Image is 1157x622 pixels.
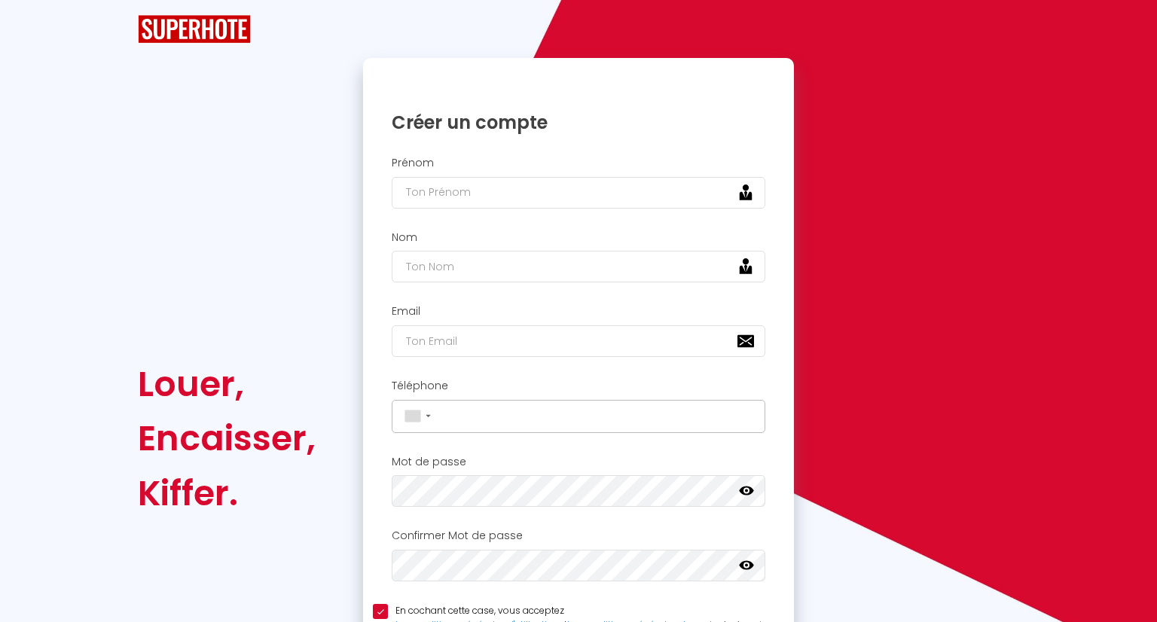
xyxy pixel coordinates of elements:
h2: Mot de passe [392,456,765,468]
img: SuperHote logo [138,15,251,43]
span: ▼ [424,413,432,419]
h2: Nom [392,231,765,244]
input: Ton Email [392,325,765,357]
input: Ton Prénom [392,177,765,209]
h2: Confirmer Mot de passe [392,529,765,542]
h2: Prénom [392,157,765,169]
div: Encaisser, [138,411,316,465]
input: Ton Nom [392,251,765,282]
div: Kiffer. [138,466,316,520]
h2: Email [392,305,765,318]
div: Louer, [138,357,316,411]
h2: Téléphone [392,380,765,392]
h1: Créer un compte [392,111,765,134]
